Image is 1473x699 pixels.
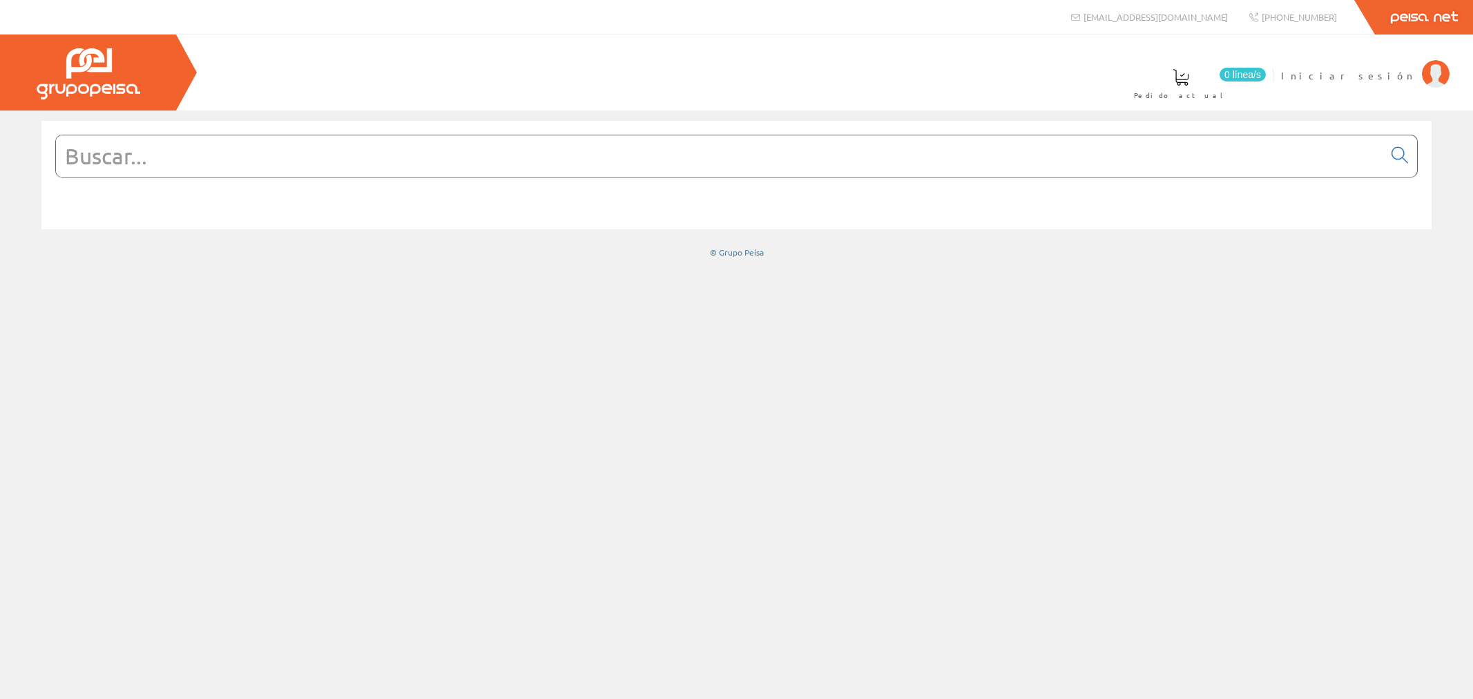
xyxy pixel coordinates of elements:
div: © Grupo Peisa [41,247,1432,258]
span: Iniciar sesión [1281,68,1415,82]
a: Iniciar sesión [1281,57,1450,70]
input: Buscar... [56,135,1383,177]
span: [PHONE_NUMBER] [1262,11,1337,23]
span: Pedido actual [1134,88,1228,102]
span: [EMAIL_ADDRESS][DOMAIN_NAME] [1084,11,1228,23]
img: Grupo Peisa [37,48,140,99]
span: 0 línea/s [1220,68,1266,82]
